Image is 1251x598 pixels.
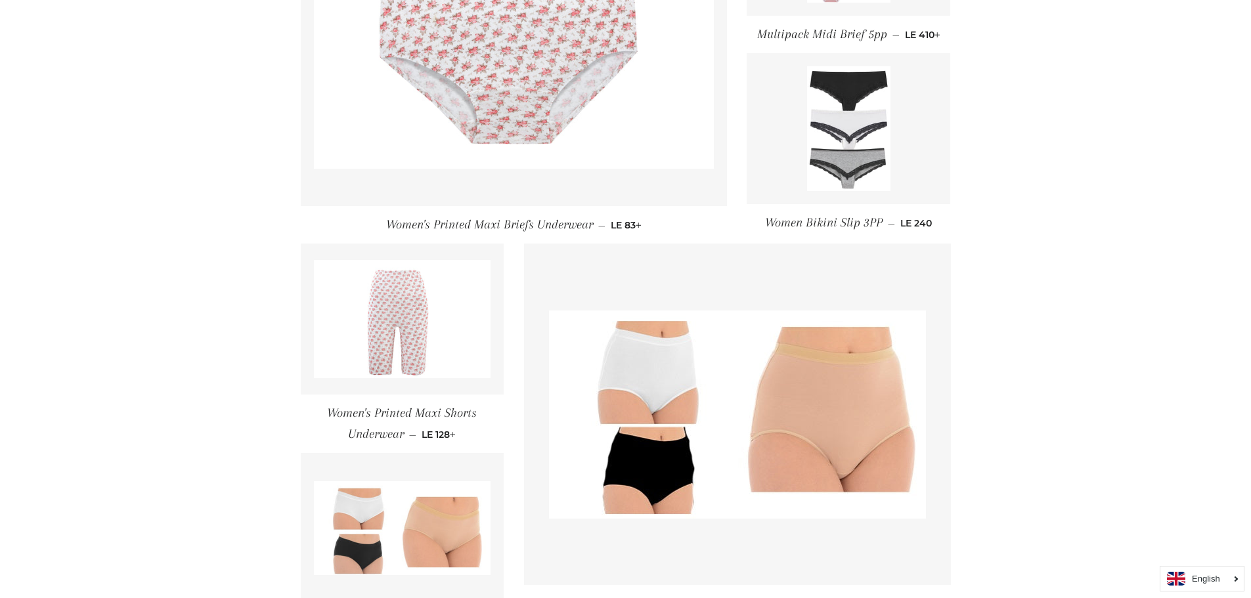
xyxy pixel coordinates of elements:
span: LE 128 [422,429,456,440]
span: LE 83 [611,219,642,231]
a: Women Bikini Slip 3PP — LE 240 [747,204,950,242]
span: Multipack Midi Brief 5pp [757,27,887,41]
i: English [1192,574,1220,583]
a: Women's Printed Maxi Shorts Underwear — LE 128 [301,395,504,453]
span: — [409,429,416,440]
span: Women's Printed Maxi Shorts Underwear [327,406,477,440]
span: — [888,217,895,229]
span: LE 410 [905,29,940,41]
a: Women's Printed Maxi Briefs Underwear — LE 83 [301,206,728,244]
a: English [1167,572,1237,586]
span: Women's Printed Maxi Briefs Underwear [386,217,593,232]
span: LE 240 [900,217,932,229]
span: — [598,219,605,231]
span: — [892,29,900,41]
span: Women Bikini Slip 3PP [765,215,883,230]
a: Multipack Midi Brief 5pp — LE 410 [747,16,950,53]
